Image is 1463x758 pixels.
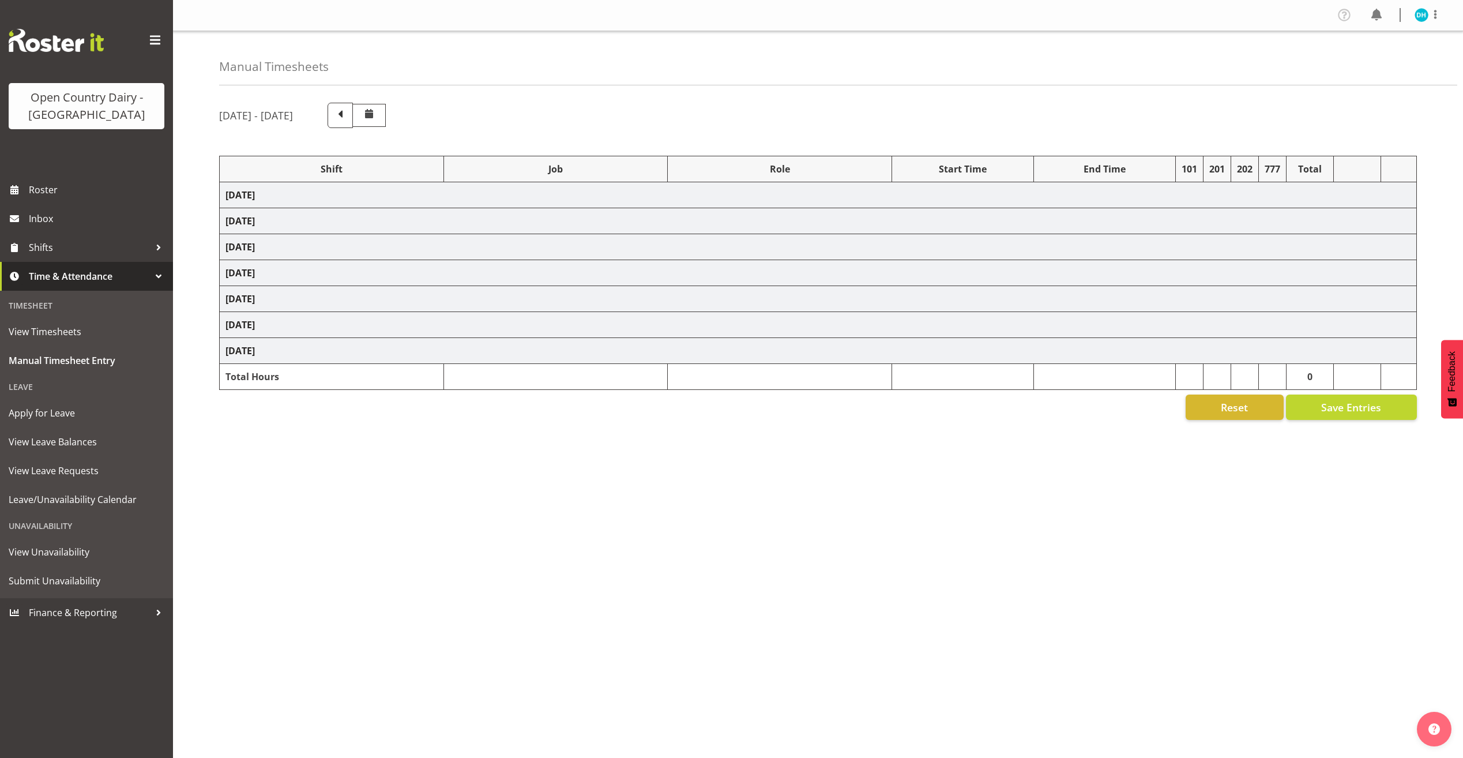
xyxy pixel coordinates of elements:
[1182,162,1197,176] div: 101
[1221,400,1248,415] span: Reset
[1415,8,1428,22] img: dean-henderson7444.jpg
[29,604,150,621] span: Finance & Reporting
[1441,340,1463,418] button: Feedback - Show survey
[3,375,170,399] div: Leave
[220,182,1417,208] td: [DATE]
[9,462,164,479] span: View Leave Requests
[9,543,164,561] span: View Unavailability
[1447,351,1457,392] span: Feedback
[29,210,167,227] span: Inbox
[3,399,170,427] a: Apply for Leave
[220,260,1417,286] td: [DATE]
[3,346,170,375] a: Manual Timesheet Entry
[1286,364,1334,390] td: 0
[225,162,438,176] div: Shift
[9,433,164,451] span: View Leave Balances
[450,162,661,176] div: Job
[29,268,150,285] span: Time & Attendance
[898,162,1028,176] div: Start Time
[220,208,1417,234] td: [DATE]
[1040,162,1169,176] div: End Time
[219,60,329,73] h4: Manual Timesheets
[3,566,170,595] a: Submit Unavailability
[1321,400,1381,415] span: Save Entries
[3,456,170,485] a: View Leave Requests
[3,317,170,346] a: View Timesheets
[29,181,167,198] span: Roster
[220,364,444,390] td: Total Hours
[3,538,170,566] a: View Unavailability
[3,514,170,538] div: Unavailability
[1265,162,1280,176] div: 777
[9,491,164,508] span: Leave/Unavailability Calendar
[9,29,104,52] img: Rosterit website logo
[219,109,293,122] h5: [DATE] - [DATE]
[20,89,153,123] div: Open Country Dairy - [GEOGRAPHIC_DATA]
[674,162,886,176] div: Role
[9,404,164,422] span: Apply for Leave
[9,323,164,340] span: View Timesheets
[1292,162,1328,176] div: Total
[1186,395,1284,420] button: Reset
[220,286,1417,312] td: [DATE]
[3,294,170,317] div: Timesheet
[3,427,170,456] a: View Leave Balances
[1286,395,1417,420] button: Save Entries
[1237,162,1253,176] div: 202
[3,485,170,514] a: Leave/Unavailability Calendar
[1209,162,1225,176] div: 201
[220,312,1417,338] td: [DATE]
[9,352,164,369] span: Manual Timesheet Entry
[29,239,150,256] span: Shifts
[1428,723,1440,735] img: help-xxl-2.png
[9,572,164,590] span: Submit Unavailability
[220,234,1417,260] td: [DATE]
[220,338,1417,364] td: [DATE]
